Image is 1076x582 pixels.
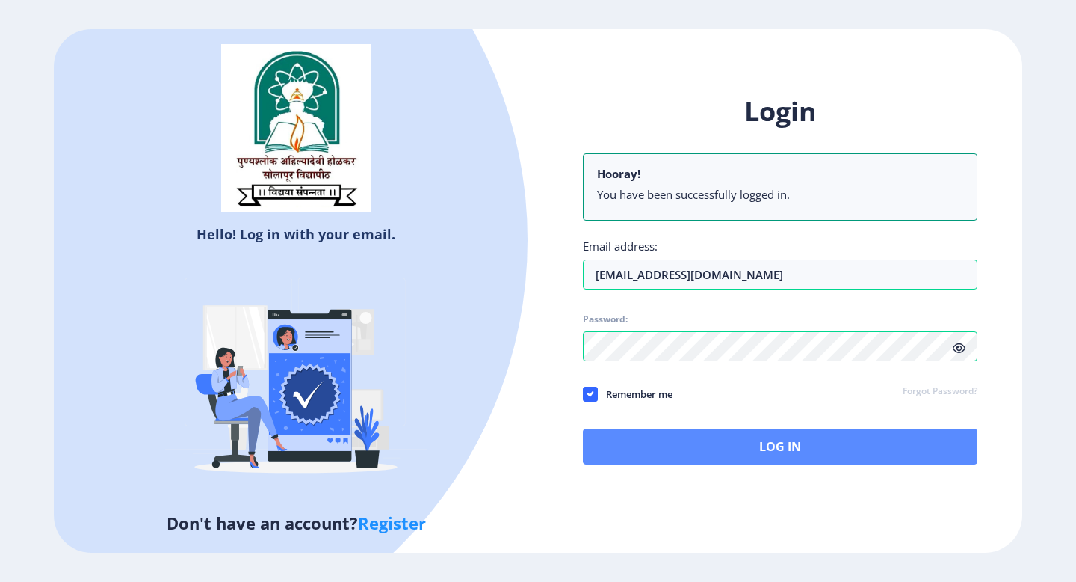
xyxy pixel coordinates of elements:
[583,239,658,254] label: Email address:
[583,260,977,290] input: Email address
[583,429,977,465] button: Log In
[598,385,672,403] span: Remember me
[165,249,427,511] img: Verified-rafiki.svg
[597,166,640,181] b: Hooray!
[358,512,426,534] a: Register
[583,94,977,129] h1: Login
[597,187,963,202] li: You have been successfully logged in.
[583,313,628,325] label: Password:
[221,44,371,213] img: sulogo.png
[903,385,977,399] a: Forgot Password?
[65,511,527,535] h5: Don't have an account?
